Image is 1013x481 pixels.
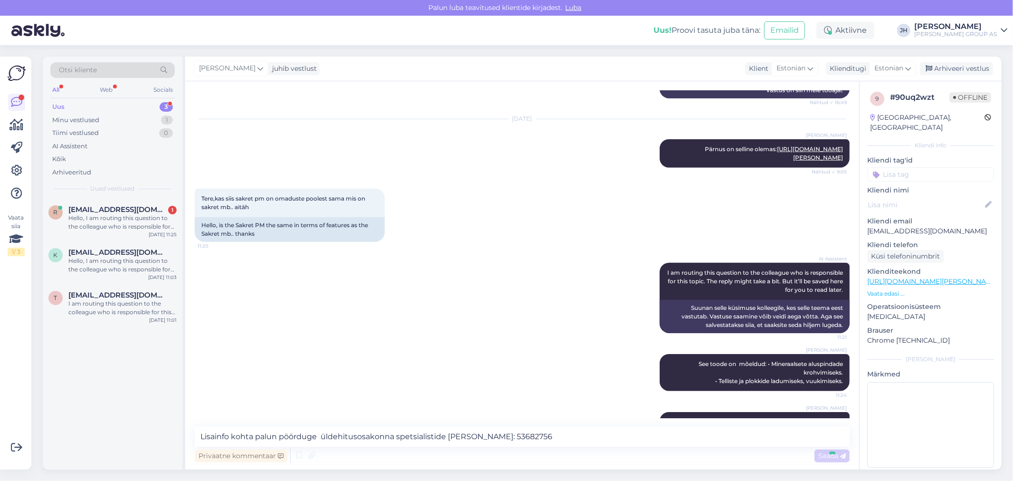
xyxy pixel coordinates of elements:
[52,168,91,177] div: Arhiveeritud
[54,209,58,216] span: r
[914,23,997,30] div: [PERSON_NAME]
[195,115,850,123] div: [DATE]
[52,102,65,112] div: Uus
[777,145,843,161] a: [URL][DOMAIN_NAME][PERSON_NAME]
[897,24,910,37] div: JH
[867,141,994,150] div: Kliendi info
[867,336,994,346] p: Chrome [TECHNICAL_ID]
[811,392,847,399] span: 11:24
[867,277,998,286] a: [URL][DOMAIN_NAME][PERSON_NAME]
[68,299,177,317] div: I am routing this question to the colleague who is responsible for this topic. The reply might ta...
[653,26,672,35] b: Uus!
[148,274,177,281] div: [DATE] 11:03
[705,145,843,161] span: Pärnus on selline olemas:
[920,62,993,75] div: Arhiveeri vestlus
[816,22,874,39] div: Aktiivne
[806,346,847,354] span: [PERSON_NAME]
[867,226,994,236] p: [EMAIL_ADDRESS][DOMAIN_NAME]
[268,64,317,74] div: juhib vestlust
[811,255,847,262] span: AI Assistent
[867,369,994,379] p: Märkmed
[867,289,994,298] p: Vaata edasi ...
[151,84,175,96] div: Socials
[98,84,115,96] div: Web
[195,217,385,242] div: Hello, is the Sakret PM the same in terms of features as the Sakret mb.. thanks
[867,302,994,312] p: Operatsioonisüsteem
[868,200,983,210] input: Lisa nimi
[870,113,985,133] div: [GEOGRAPHIC_DATA], [GEOGRAPHIC_DATA]
[811,334,847,341] span: 11:21
[914,30,997,38] div: [PERSON_NAME] GROUP AS
[54,251,58,259] span: k
[874,63,903,74] span: Estonian
[867,216,994,226] p: Kliendi email
[810,99,847,106] span: Nähtud ✓ 16:49
[52,142,87,151] div: AI Assistent
[68,257,177,274] div: Hello, I am routing this question to the colleague who is responsible for this topic. The reply m...
[563,3,585,12] span: Luba
[160,102,173,112] div: 3
[68,291,167,299] span: tonu.nirk@justdigi.ee
[149,317,177,324] div: [DATE] 11:01
[745,64,768,74] div: Klient
[168,206,177,214] div: 1
[890,92,949,103] div: # 90uq2wzt
[949,92,991,103] span: Offline
[867,167,994,182] input: Lisa tag
[660,300,850,333] div: Suunan selle küsimuse kolleegile, kes selle teema eest vastutab. Vastuse saamine võib veidi aega ...
[806,132,847,139] span: [PERSON_NAME]
[201,195,367,211] span: Tere,kas siis sakret pm on omaduste poolest sama mis on sakret mb.. aitäh
[52,128,99,138] div: Tiimi vestlused
[699,360,844,385] span: See toode on mõeldud: • Mineraalsete aluspindade krohvimiseks. • Telliste ja plokkide ladumiseks,...
[149,231,177,238] div: [DATE] 11:25
[159,128,173,138] div: 0
[91,184,135,193] span: Uued vestlused
[198,242,233,250] span: 11:20
[867,185,994,195] p: Kliendi nimi
[867,312,994,322] p: [MEDICAL_DATA]
[68,205,167,214] span: railinordmann@gmail.com
[68,248,167,257] span: kalbergsagi@gmail.com
[867,355,994,364] div: [PERSON_NAME]
[161,115,173,125] div: 1
[52,115,99,125] div: Minu vestlused
[54,294,57,301] span: t
[59,65,97,75] span: Otsi kliente
[764,21,805,39] button: Emailid
[52,154,66,164] div: Kõik
[811,168,847,175] span: Nähtud ✓ 9:05
[806,404,847,412] span: [PERSON_NAME]
[867,240,994,250] p: Kliendi telefon
[653,25,760,36] div: Proovi tasuta juba täna:
[8,248,25,256] div: 1 / 3
[867,326,994,336] p: Brauser
[867,250,944,263] div: Küsi telefoninumbrit
[8,213,25,256] div: Vaata siia
[68,214,177,231] div: Hello, I am routing this question to the colleague who is responsible for this topic. The reply m...
[914,23,1007,38] a: [PERSON_NAME][PERSON_NAME] GROUP AS
[50,84,61,96] div: All
[8,64,26,82] img: Askly Logo
[667,269,844,293] span: I am routing this question to the colleague who is responsible for this topic. The reply might ta...
[867,155,994,165] p: Kliendi tag'id
[199,63,256,74] span: [PERSON_NAME]
[776,63,805,74] span: Estonian
[826,64,866,74] div: Klienditugi
[876,95,879,102] span: 9
[867,267,994,277] p: Klienditeekond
